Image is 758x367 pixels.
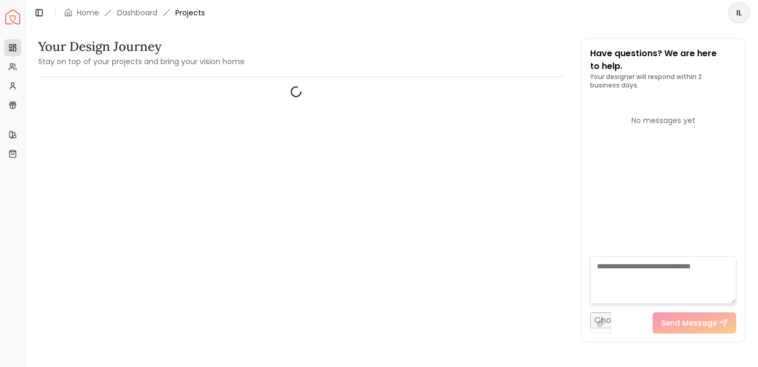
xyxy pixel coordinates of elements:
p: Have questions? We are here to help. [590,47,736,73]
small: Stay on top of your projects and bring your vision home [38,56,245,67]
p: Your designer will respond within 2 business days. [590,73,736,90]
h3: Your Design Journey [38,38,245,55]
img: Spacejoy Logo [5,10,20,24]
a: Spacejoy [5,10,20,24]
button: IL [728,2,750,23]
div: No messages yet [590,115,736,126]
a: Home [77,7,99,18]
span: IL [729,3,748,22]
a: Dashboard [117,7,157,18]
span: Projects [175,7,205,18]
nav: breadcrumb [64,7,205,18]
